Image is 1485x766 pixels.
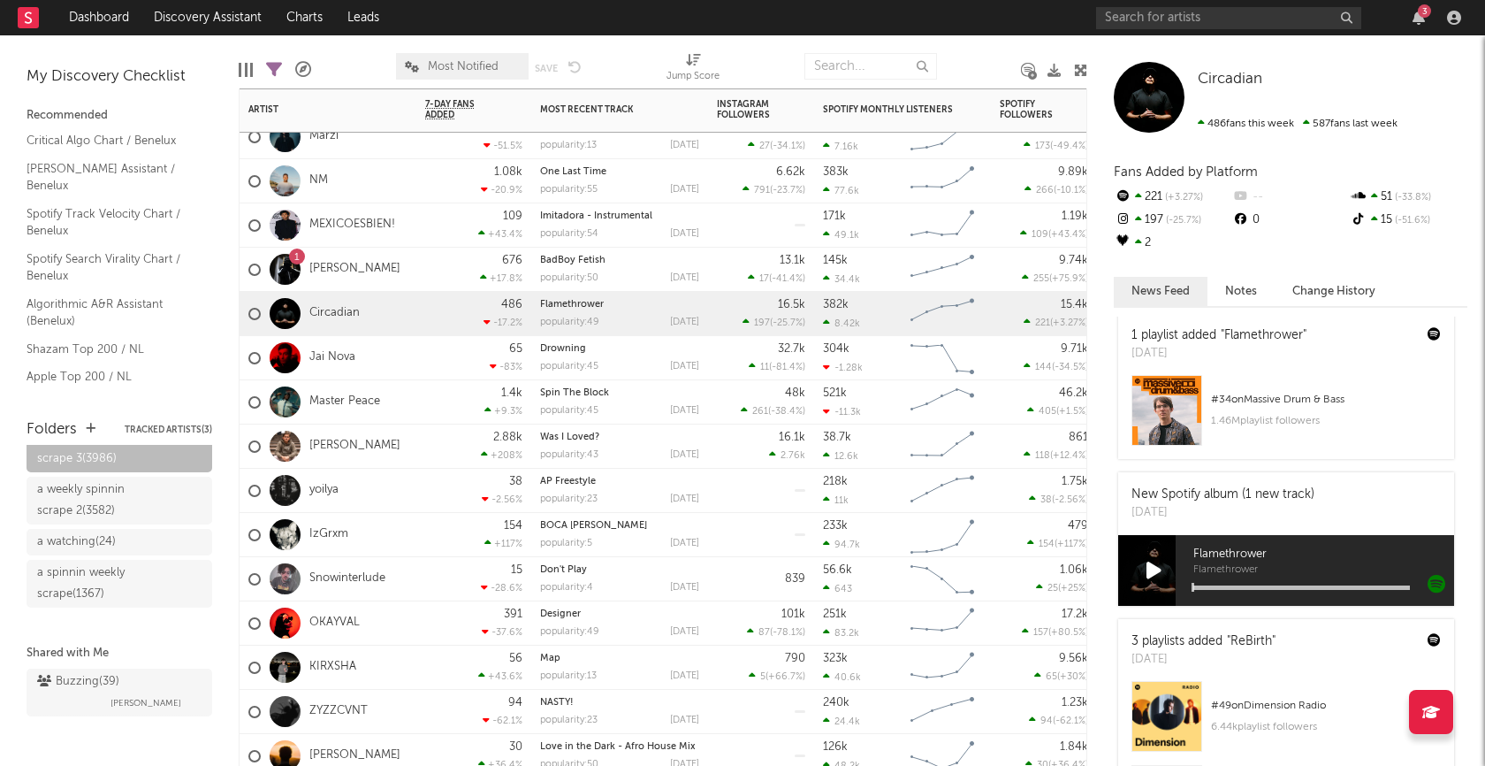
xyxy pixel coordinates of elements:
[823,520,848,532] div: 233k
[1114,186,1231,209] div: 221
[540,433,699,442] div: Was I Loved?
[1413,11,1425,25] button: 3
[1060,672,1085,682] span: +30 %
[823,697,849,709] div: 240k
[484,317,522,328] div: -17.2 %
[540,273,598,283] div: popularity: 50
[781,451,805,461] span: 2.76k
[1131,651,1276,669] div: [DATE]
[754,318,770,328] span: 197
[1039,540,1055,549] span: 154
[1114,277,1207,306] button: News Feed
[1057,540,1085,549] span: +117 %
[535,64,558,73] button: Save
[823,653,848,664] div: 323k
[1036,186,1054,195] span: 266
[823,343,849,355] div: 304k
[768,672,803,682] span: +66.7 %
[1052,274,1085,284] span: +75.9 %
[823,211,846,222] div: 171k
[540,565,587,575] a: Don't Play
[37,671,119,693] div: Buzzing ( 39 )
[780,255,805,266] div: 13.1k
[540,494,598,504] div: popularity: 23
[670,406,699,416] div: [DATE]
[823,494,849,506] div: 11k
[1118,681,1454,765] a: #49onDimension Radio6.44kplaylist followers
[1207,277,1275,306] button: Notes
[1059,407,1085,417] span: +1.5 %
[1275,277,1393,306] button: Change History
[248,104,381,115] div: Artist
[478,670,522,682] div: +43.6 %
[540,539,592,548] div: popularity: 5
[670,627,699,637] div: [DATE]
[309,394,380,410] a: Master Peace
[540,211,652,221] a: Imitadora - Instrumental
[1131,632,1276,651] div: 3 playlists added
[540,406,598,416] div: popularity: 45
[742,184,805,195] div: ( )
[823,627,859,639] div: 83.2k
[823,362,863,373] div: -1.28k
[1193,544,1454,565] span: Flamethrower
[27,340,194,359] a: Shazam Top 200 / NL
[27,105,212,126] div: Recommended
[773,142,803,151] span: -34.1 %
[760,672,765,682] span: 5
[902,248,982,292] svg: Chart title
[823,166,849,178] div: 383k
[1029,494,1088,505] div: ( )
[1392,216,1430,226] span: -51.6 %
[902,380,982,425] svg: Chart title
[666,66,720,88] div: Jump Score
[823,671,861,683] div: 40.6k
[540,698,699,708] div: NASTY!
[1069,432,1088,443] div: 861
[504,609,522,620] div: 391
[779,432,805,443] div: 16.1k
[1024,317,1088,328] div: ( )
[670,450,699,460] div: [DATE]
[1211,716,1441,738] div: 6.44k playlist followers
[493,432,522,443] div: 2.88k
[902,513,982,557] svg: Chart title
[749,670,805,682] div: ( )
[239,44,253,96] div: Edit Columns
[1032,230,1048,240] span: 109
[1022,626,1088,638] div: ( )
[1114,232,1231,255] div: 2
[823,450,858,462] div: 12.6k
[508,697,522,709] div: 94
[1231,209,1349,232] div: 0
[1211,695,1441,716] div: # 49 on Dimension Radio
[482,494,522,505] div: -2.56 %
[1056,186,1085,195] span: -10.1 %
[540,318,599,327] div: popularity: 49
[540,229,598,239] div: popularity: 54
[540,167,606,177] a: One Last Time
[1061,584,1085,594] span: +25 %
[1221,329,1306,341] a: "Flamethrower"
[484,140,522,151] div: -51.5 %
[1034,670,1088,682] div: ( )
[749,361,805,372] div: ( )
[902,203,982,248] svg: Chart title
[1061,299,1088,310] div: 15.4k
[309,218,395,233] a: MEXICOESBIEN!
[501,299,522,310] div: 486
[1039,407,1056,417] span: 405
[1036,582,1088,594] div: ( )
[1059,653,1088,664] div: 9.56k
[902,336,982,380] svg: Chart title
[1350,209,1467,232] div: 15
[483,715,522,726] div: -62.1 %
[760,363,769,372] span: 11
[125,425,212,434] button: Tracked Artists(3)
[568,58,582,74] button: Undo the changes to the current view.
[1059,255,1088,266] div: 9.74k
[823,432,851,443] div: 38.7k
[1131,345,1306,363] div: [DATE]
[27,425,212,472] a: a weekly spinnin scrape 3(3986)
[503,211,522,222] div: 109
